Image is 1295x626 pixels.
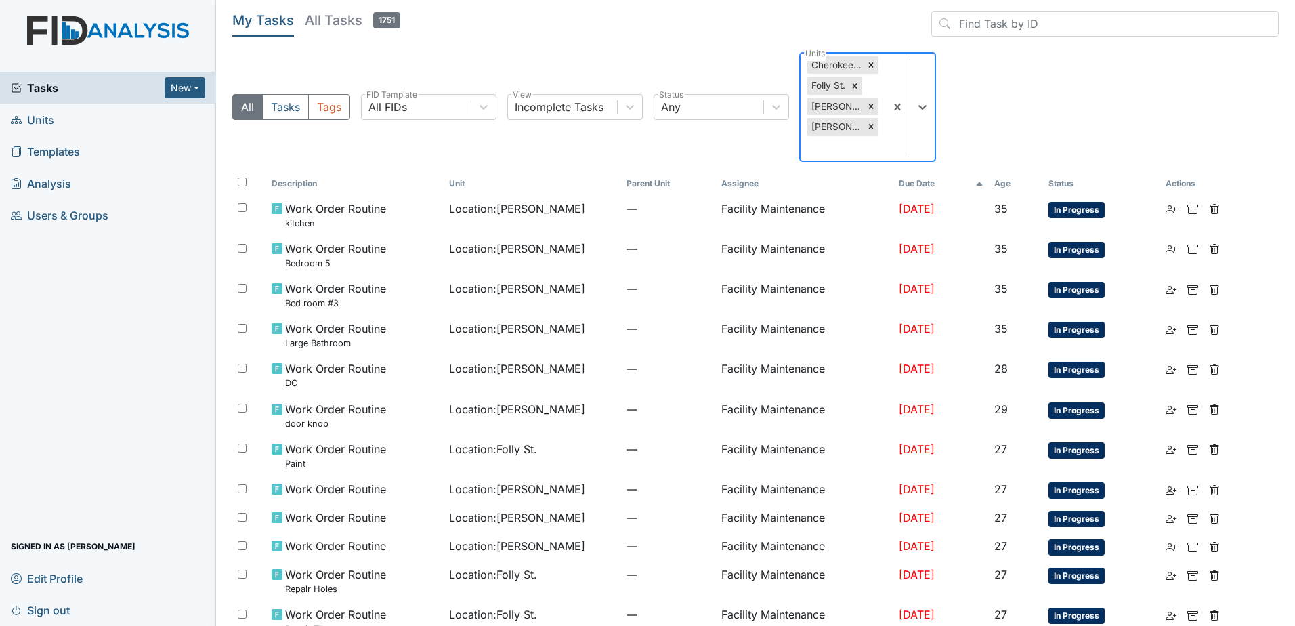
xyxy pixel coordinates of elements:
[716,355,893,395] td: Facility Maintenance
[899,202,935,215] span: [DATE]
[627,509,710,526] span: —
[627,201,710,217] span: —
[285,566,386,596] span: Work Order Routine Repair Holes
[373,12,400,28] span: 1751
[449,241,585,257] span: Location : [PERSON_NAME]
[1187,509,1198,526] a: Archive
[807,77,847,94] div: Folly St.
[899,242,935,255] span: [DATE]
[716,315,893,355] td: Facility Maintenance
[285,509,386,526] span: Work Order Routine
[165,77,205,98] button: New
[285,457,386,470] small: Paint
[285,297,386,310] small: Bed room #3
[1048,608,1105,624] span: In Progress
[1187,241,1198,257] a: Archive
[899,362,935,375] span: [DATE]
[716,172,893,195] th: Assignee
[1209,509,1220,526] a: Delete
[11,568,83,589] span: Edit Profile
[899,608,935,621] span: [DATE]
[716,504,893,533] td: Facility Maintenance
[449,566,537,583] span: Location : Folly St.
[285,217,386,230] small: kitchen
[1048,482,1105,499] span: In Progress
[716,533,893,561] td: Facility Maintenance
[661,99,681,115] div: Any
[1209,538,1220,554] a: Delete
[1187,566,1198,583] a: Archive
[627,481,710,497] span: —
[285,241,386,270] span: Work Order Routine Bedroom 5
[1048,539,1105,556] span: In Progress
[621,172,716,195] th: Toggle SortBy
[1048,442,1105,459] span: In Progress
[285,583,386,596] small: Repair Holes
[1209,401,1220,417] a: Delete
[994,511,1007,524] span: 27
[11,205,108,226] span: Users & Groups
[285,377,386,390] small: DC
[285,201,386,230] span: Work Order Routine kitchen
[285,401,386,430] span: Work Order Routine door knob
[994,402,1008,416] span: 29
[449,320,585,337] span: Location : [PERSON_NAME]
[994,442,1007,456] span: 27
[1048,282,1105,298] span: In Progress
[899,442,935,456] span: [DATE]
[807,118,864,135] div: [PERSON_NAME]
[627,401,710,417] span: —
[449,509,585,526] span: Location : [PERSON_NAME]
[627,606,710,623] span: —
[1187,441,1198,457] a: Archive
[308,94,350,120] button: Tags
[449,280,585,297] span: Location : [PERSON_NAME]
[515,99,603,115] div: Incomplete Tasks
[285,441,386,470] span: Work Order Routine Paint
[11,80,165,96] a: Tasks
[716,476,893,504] td: Facility Maintenance
[716,561,893,601] td: Facility Maintenance
[238,178,247,186] input: Toggle All Rows Selected
[627,280,710,297] span: —
[1048,202,1105,218] span: In Progress
[716,396,893,436] td: Facility Maintenance
[716,436,893,476] td: Facility Maintenance
[627,441,710,457] span: —
[627,241,710,257] span: —
[1209,566,1220,583] a: Delete
[1043,172,1160,195] th: Toggle SortBy
[11,141,80,162] span: Templates
[449,360,585,377] span: Location : [PERSON_NAME]
[1187,538,1198,554] a: Archive
[305,11,400,30] h5: All Tasks
[232,94,350,120] div: Type filter
[1187,320,1198,337] a: Archive
[807,56,864,74] div: Cherokee Trail
[1209,201,1220,217] a: Delete
[449,538,585,554] span: Location : [PERSON_NAME]
[1048,568,1105,584] span: In Progress
[807,98,864,115] div: [PERSON_NAME]
[899,402,935,416] span: [DATE]
[285,360,386,390] span: Work Order Routine DC
[285,257,386,270] small: Bedroom 5
[11,536,135,557] span: Signed in as [PERSON_NAME]
[368,99,407,115] div: All FIDs
[899,322,935,335] span: [DATE]
[1048,511,1105,527] span: In Progress
[716,235,893,275] td: Facility Maintenance
[1187,481,1198,497] a: Archive
[285,337,386,350] small: Large Bathroom
[232,11,294,30] h5: My Tasks
[994,482,1007,496] span: 27
[1209,320,1220,337] a: Delete
[11,109,54,130] span: Units
[1209,360,1220,377] a: Delete
[989,172,1043,195] th: Toggle SortBy
[266,172,444,195] th: Toggle SortBy
[994,608,1007,621] span: 27
[449,481,585,497] span: Location : [PERSON_NAME]
[994,202,1008,215] span: 35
